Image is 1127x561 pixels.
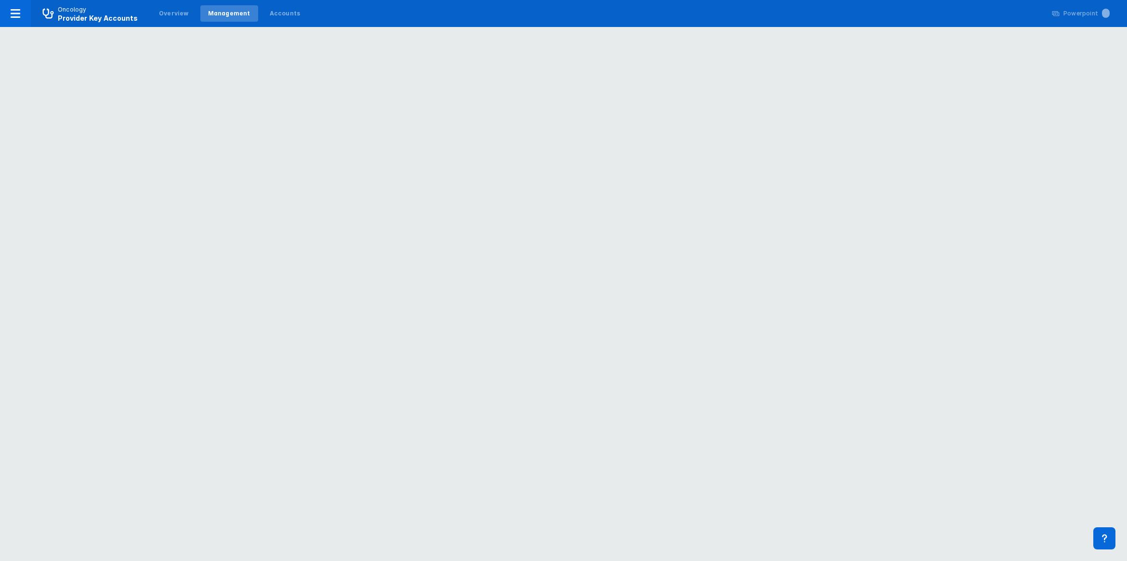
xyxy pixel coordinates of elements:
[1063,9,1110,18] div: Powerpoint
[208,9,250,18] div: Management
[1093,527,1115,549] div: Contact Support
[270,9,301,18] div: Accounts
[200,5,258,22] a: Management
[58,14,138,22] span: Provider Key Accounts
[151,5,197,22] a: Overview
[159,9,189,18] div: Overview
[262,5,308,22] a: Accounts
[58,5,87,14] p: Oncology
